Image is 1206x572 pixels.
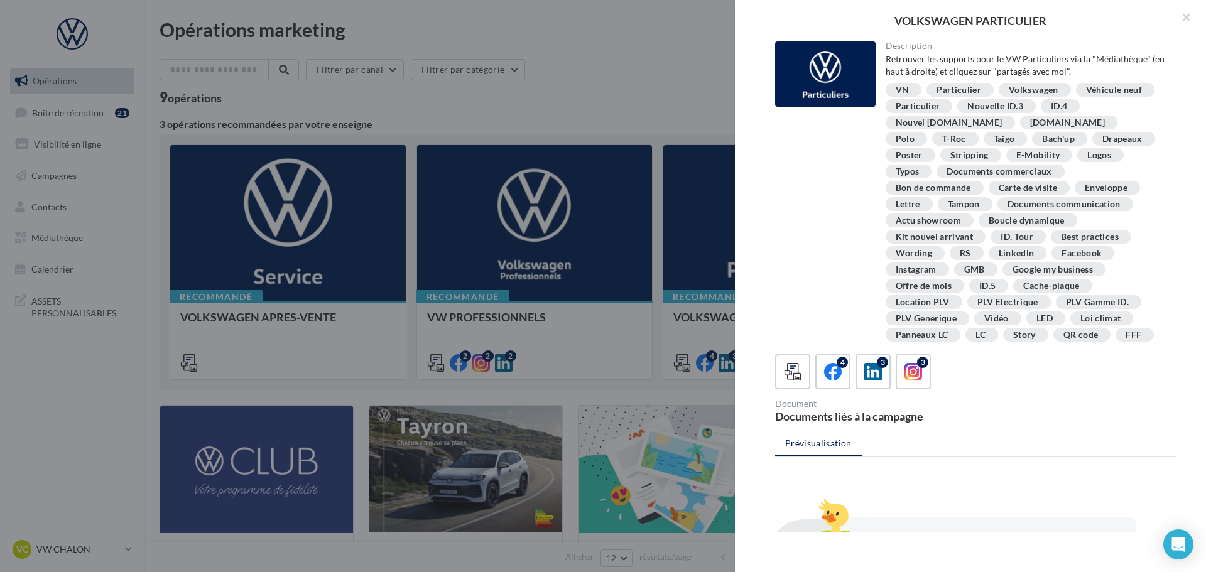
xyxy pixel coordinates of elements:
div: Open Intercom Messenger [1163,529,1193,559]
div: E-Mobility [1016,151,1060,160]
div: PLV Electrique [977,298,1038,307]
div: Véhicule neuf [1086,85,1143,95]
div: Enveloppe [1085,183,1127,193]
div: Tampon [948,200,980,209]
div: Bon de commande [896,183,971,193]
div: Loi climat [1080,314,1121,323]
div: 3 [917,357,928,368]
div: QR code [1063,330,1098,340]
div: Carte de visite [999,183,1057,193]
div: Best practices [1061,232,1119,242]
div: Description [886,41,1166,50]
div: Polo [896,134,915,144]
div: Document [775,399,970,408]
div: Panneaux LC [896,330,948,340]
div: Stripping [950,151,989,160]
div: Google my business [1013,265,1093,274]
div: Typos [896,167,920,176]
div: Bach'up [1042,134,1074,144]
div: Facebook [1062,249,1102,258]
div: FFF [1126,330,1141,340]
div: PLV Generique [896,314,957,323]
div: ID.4 [1051,102,1067,111]
div: Poster [896,151,923,160]
div: ID. Tour [1001,232,1033,242]
div: LED [1036,314,1053,323]
div: T-Roc [942,134,966,144]
div: Offre de mois [896,281,952,291]
div: RS [960,249,971,258]
div: Particulier [937,85,981,95]
div: VN [896,85,910,95]
div: Lettre [896,200,920,209]
div: VOLKSWAGEN PARTICULIER [755,15,1186,26]
div: LC [975,330,986,340]
div: Drapeaux [1102,134,1143,144]
div: ID.5 [979,281,996,291]
div: Instagram [896,265,937,274]
div: Logos [1087,151,1111,160]
div: Nouvelle ID.3 [967,102,1023,111]
div: Documents commerciaux [947,167,1051,176]
div: Taigo [994,134,1015,144]
div: Location PLV [896,298,950,307]
div: Nouvel [DOMAIN_NAME] [896,118,1002,127]
div: Vidéo [984,314,1009,323]
div: Documents communication [1008,200,1121,209]
div: Kit nouvel arrivant [896,232,974,242]
div: Linkedln [999,249,1035,258]
div: Retrouver les supports pour le VW Particuliers via la "Médiathèque" (en haut à droite) et cliquez... [886,53,1166,78]
div: Particulier [896,102,940,111]
div: Documents liés à la campagne [775,411,970,422]
div: GMB [964,265,985,274]
div: Wording [896,249,932,258]
div: Actu showroom [896,216,962,225]
div: PLV Gamme ID. [1066,298,1129,307]
div: 4 [837,357,848,368]
div: Volkswagen [1009,85,1058,95]
div: Story [1013,330,1036,340]
div: Cache-plaque [1023,281,1079,291]
div: [DOMAIN_NAME] [1030,118,1105,127]
div: 3 [877,357,888,368]
div: Boucle dynamique [989,216,1065,225]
